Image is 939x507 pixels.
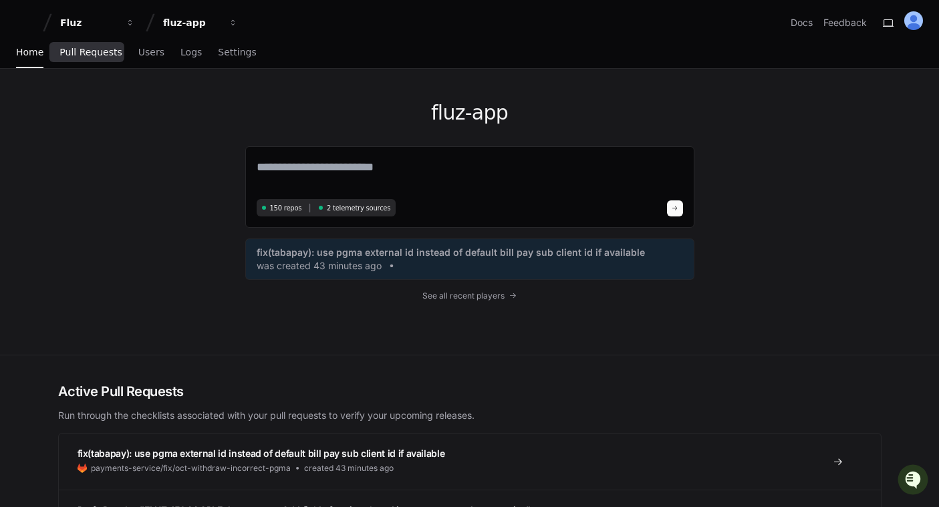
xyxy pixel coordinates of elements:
[59,48,122,56] span: Pull Requests
[257,259,382,273] span: was created 43 minutes ago
[791,16,813,29] a: Docs
[304,463,394,474] span: created 43 minutes ago
[78,448,445,459] span: fix(tabapay): use pgma external id instead of default bill pay sub client id if available
[58,409,882,422] p: Run through the checklists associated with your pull requests to verify your upcoming releases.
[45,100,219,113] div: Start new chat
[327,203,390,213] span: 2 telemetry sources
[180,37,202,68] a: Logs
[13,100,37,124] img: 1756235613930-3d25f9e4-fa56-45dd-b3ad-e072dfbd1548
[163,16,221,29] div: fluz-app
[218,37,256,68] a: Settings
[59,434,881,490] a: fix(tabapay): use pgma external id instead of default bill pay sub client id if availablepayments...
[422,291,505,301] span: See all recent players
[245,291,694,301] a: See all recent players
[904,11,923,30] img: ALV-UjVD7KG1tMa88xDDI9ymlYHiJUIeQmn4ZkcTNlvp35G3ZPz_-IcYruOZ3BUwjg3IAGqnc7NeBF4ak2m6018ZT2E_fm5QU...
[218,48,256,56] span: Settings
[138,37,164,68] a: Users
[180,48,202,56] span: Logs
[257,246,645,259] span: fix(tabapay): use pgma external id instead of default bill pay sub client id if available
[138,48,164,56] span: Users
[16,37,43,68] a: Home
[896,463,932,499] iframe: Open customer support
[270,203,302,213] span: 150 repos
[133,140,162,150] span: Pylon
[59,37,122,68] a: Pull Requests
[245,101,694,125] h1: fluz-app
[257,246,683,273] a: fix(tabapay): use pgma external id instead of default bill pay sub client id if availablewas crea...
[45,113,169,124] div: We're available if you need us!
[58,382,882,401] h2: Active Pull Requests
[55,11,140,35] button: Fluz
[158,11,243,35] button: fluz-app
[823,16,867,29] button: Feedback
[94,140,162,150] a: Powered byPylon
[227,104,243,120] button: Start new chat
[91,463,291,474] span: payments-service/fix/oct-withdraw-incorrect-pgma
[60,16,118,29] div: Fluz
[13,53,243,75] div: Welcome
[13,13,40,40] img: PlayerZero
[16,48,43,56] span: Home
